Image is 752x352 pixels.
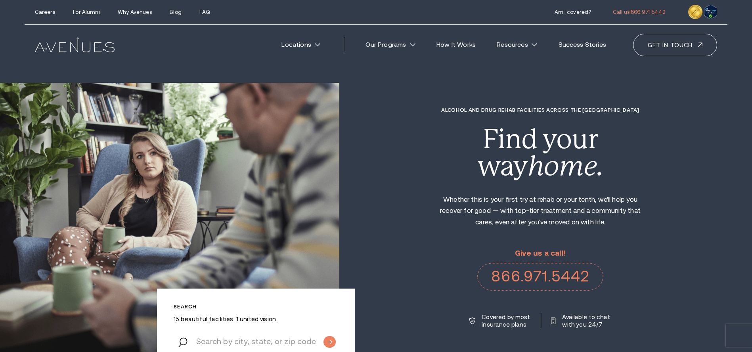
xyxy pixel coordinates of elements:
[432,126,648,180] div: Find your way
[35,9,55,15] a: Careers
[432,107,648,113] h1: Alcohol and Drug Rehab Facilities across the [GEOGRAPHIC_DATA]
[174,315,338,323] p: 15 beautiful facilities. 1 united vision.
[429,36,484,54] a: How It Works
[477,249,603,258] p: Give us a call!
[358,36,423,54] a: Our Programs
[482,313,531,328] p: Covered by most insurance plans
[118,9,151,15] a: Why Avenues
[562,313,611,328] p: Available to chat with you 24/7
[489,36,545,54] a: Resources
[528,150,603,182] i: home.
[633,34,717,56] a: Get in touch
[170,9,182,15] a: Blog
[174,304,338,310] p: Search
[199,9,210,15] a: FAQ
[704,7,717,15] a: Verify LegitScript Approval for www.avenuesrecovery.com
[551,313,611,328] a: Available to chat with you 24/7
[432,194,648,228] p: Whether this is your first try at rehab or your tenth, we'll help you recover for good — with top...
[555,9,591,15] a: Am I covered?
[469,313,531,328] a: Covered by most insurance plans
[631,9,666,15] span: 866.971.5442
[704,5,717,19] img: Verify Approval for www.avenuesrecovery.com
[323,336,336,348] input: Submit
[613,9,666,15] a: Call us!866.971.5442
[274,36,329,54] a: Locations
[477,263,603,291] a: 866.971.5442
[73,9,100,15] a: For Alumni
[550,36,614,54] a: Success Stories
